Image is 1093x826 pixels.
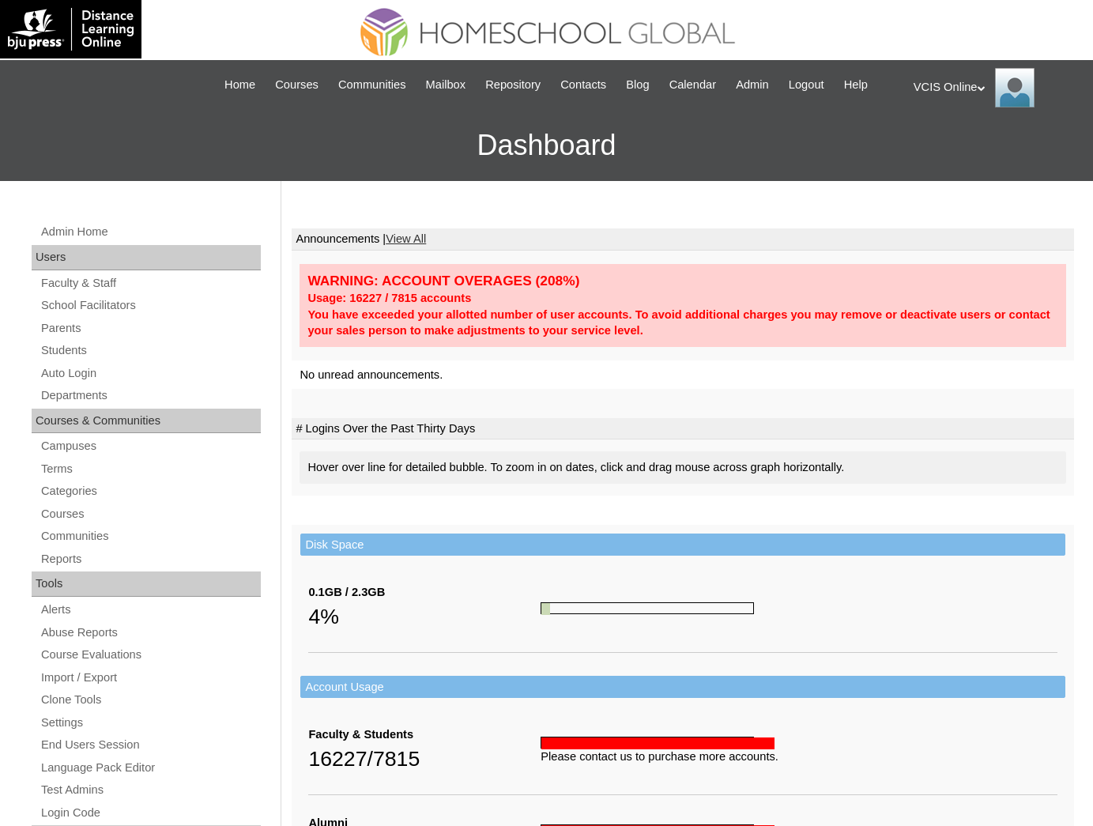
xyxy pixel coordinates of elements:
a: Logout [781,76,832,94]
div: Users [32,245,261,270]
td: Announcements | [292,228,1074,251]
a: Import / Export [40,668,261,688]
div: You have exceeded your allotted number of user accounts. To avoid additional charges you may remo... [307,307,1058,339]
span: Calendar [669,76,716,94]
a: Mailbox [418,76,474,94]
span: Logout [789,76,824,94]
a: Help [836,76,876,94]
a: Admin Home [40,222,261,242]
span: Communities [338,76,406,94]
a: Blog [618,76,657,94]
div: WARNING: ACCOUNT OVERAGES (208%) [307,272,1058,290]
span: Repository [485,76,541,94]
td: # Logins Over the Past Thirty Days [292,418,1074,440]
img: logo-white.png [8,8,134,51]
div: 4% [308,601,541,632]
strong: Usage: 16227 / 7815 accounts [307,292,471,304]
span: Help [844,76,868,94]
a: Students [40,341,261,360]
a: Repository [477,76,548,94]
div: Hover over line for detailed bubble. To zoom in on dates, click and drag mouse across graph horiz... [300,451,1066,484]
h3: Dashboard [8,110,1085,181]
a: Courses [267,76,326,94]
div: Courses & Communities [32,409,261,434]
td: No unread announcements. [292,360,1074,390]
a: Auto Login [40,364,261,383]
a: View All [386,232,426,245]
a: Settings [40,713,261,733]
div: Tools [32,571,261,597]
span: Home [224,76,255,94]
a: Alerts [40,600,261,620]
a: School Facilitators [40,296,261,315]
div: 16227/7815 [308,743,541,775]
a: Departments [40,386,261,405]
div: Faculty & Students [308,726,541,743]
a: End Users Session [40,735,261,755]
a: Home [217,76,263,94]
a: Abuse Reports [40,623,261,643]
span: Admin [736,76,769,94]
a: Login Code [40,803,261,823]
span: Blog [626,76,649,94]
a: Categories [40,481,261,501]
a: Contacts [552,76,614,94]
a: Campuses [40,436,261,456]
a: Admin [728,76,777,94]
div: VCIS Online [914,68,1077,107]
img: VCIS Online Admin [995,68,1035,107]
a: Communities [40,526,261,546]
a: Courses [40,504,261,524]
span: Courses [275,76,318,94]
a: Clone Tools [40,690,261,710]
a: Calendar [661,76,724,94]
a: Communities [330,76,414,94]
a: Language Pack Editor [40,758,261,778]
a: Test Admins [40,780,261,800]
a: Course Evaluations [40,645,261,665]
td: Account Usage [300,676,1065,699]
a: Reports [40,549,261,569]
span: Mailbox [426,76,466,94]
a: Faculty & Staff [40,273,261,293]
a: Parents [40,319,261,338]
td: Disk Space [300,534,1065,556]
div: 0.1GB / 2.3GB [308,584,541,601]
div: Please contact us to purchase more accounts. [541,749,1057,765]
a: Terms [40,459,261,479]
span: Contacts [560,76,606,94]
